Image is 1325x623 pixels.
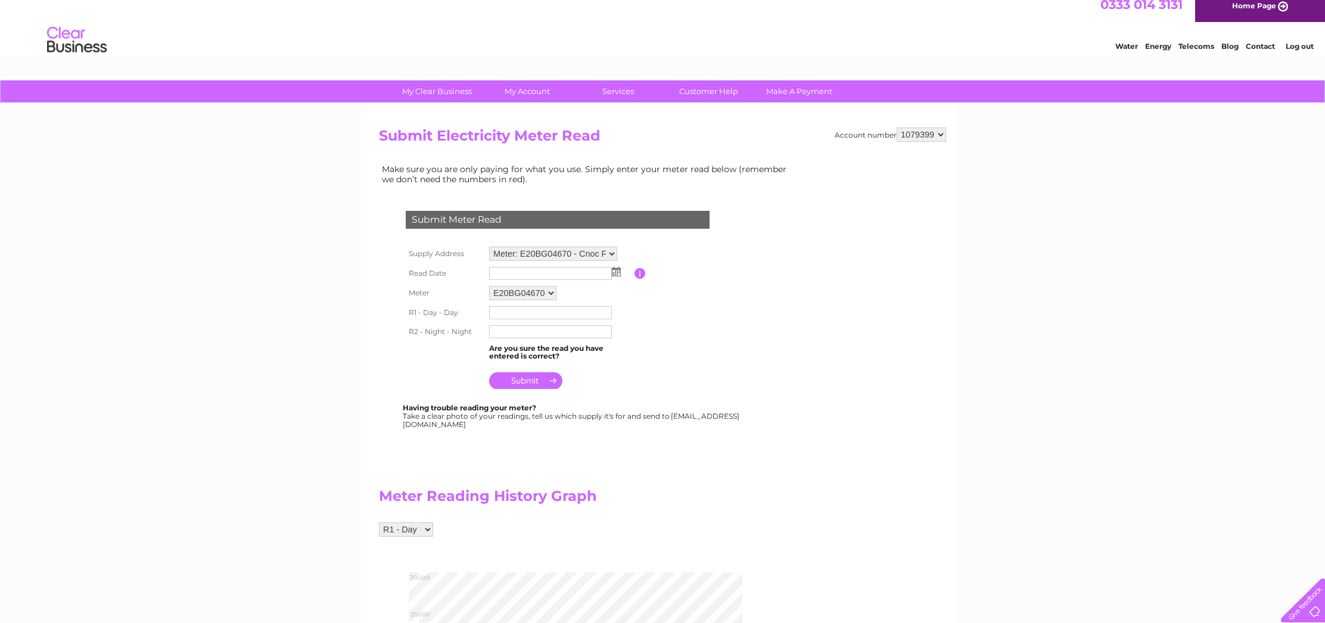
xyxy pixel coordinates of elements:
th: Meter [403,283,486,303]
th: R1 - Day - Day [403,303,486,322]
div: Submit Meter Read [406,211,710,229]
a: Energy [1145,51,1171,60]
a: Log out [1286,51,1314,60]
a: 0333 014 3131 [1100,6,1183,21]
input: Submit [489,372,562,389]
input: Information [634,268,646,279]
img: ... [612,267,621,276]
h2: Submit Electricity Meter Read [379,127,946,150]
a: Services [569,80,667,102]
td: Make sure you are only paying for what you use. Simply enter your meter read below (remember we d... [379,161,796,186]
div: Clear Business is a trading name of Verastar Limited (registered in [GEOGRAPHIC_DATA] No. 3667643... [382,7,945,58]
a: My Clear Business [388,80,486,102]
a: Make A Payment [750,80,848,102]
a: Blog [1221,51,1239,60]
b: Having trouble reading your meter? [403,403,536,412]
a: My Account [478,80,577,102]
div: Take a clear photo of your readings, tell us which supply it's for and send to [EMAIL_ADDRESS][DO... [403,404,741,428]
th: Supply Address [403,244,486,264]
a: Customer Help [660,80,758,102]
td: Are you sure the read you have entered is correct? [486,341,634,364]
th: Read Date [403,264,486,283]
a: Telecoms [1178,51,1214,60]
h2: Meter Reading History Graph [379,488,796,510]
th: R2 - Night - Night [403,322,486,341]
div: Account number [835,127,946,142]
a: Water [1115,51,1138,60]
a: Contact [1246,51,1275,60]
img: logo.png [46,31,107,67]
